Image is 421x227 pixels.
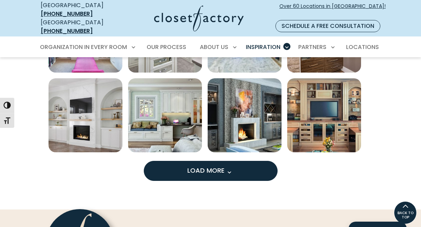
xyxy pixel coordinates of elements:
span: Load More [187,166,234,175]
span: About Us [200,43,228,51]
img: White shaker wall unit with built-in window seat and work station. [128,78,202,152]
span: Over 60 Locations in [GEOGRAPHIC_DATA]! [279,3,386,18]
a: Schedule a Free Consultation [275,20,380,32]
nav: Primary Menu [35,37,386,57]
a: Open inspiration gallery to preview enlarged image [208,78,281,152]
div: [GEOGRAPHIC_DATA] [41,18,118,35]
span: BACK TO TOP [394,211,416,219]
img: Closet Factory Logo [154,5,244,31]
a: Open inspiration gallery to preview enlarged image [49,78,122,152]
a: Open inspiration gallery to preview enlarged image [128,78,202,152]
span: Organization in Every Room [40,43,127,51]
button: Load more inspiration gallery images [144,161,278,181]
div: [GEOGRAPHIC_DATA] [41,1,118,18]
img: White base cabinets and wood floating shelving. [49,78,122,152]
a: [PHONE_NUMBER] [41,10,93,18]
a: [PHONE_NUMBER] [41,27,93,35]
span: Inspiration [246,43,280,51]
img: Hardrock Maple wall unit with pull-out desks and mirrored front doors. [287,78,361,152]
img: Wall unit and media center with integrated TV mount and wine storage in wet bar. [208,78,281,152]
span: Partners [298,43,326,51]
span: Locations [346,43,379,51]
span: Our Process [147,43,186,51]
a: Open inspiration gallery to preview enlarged image [287,78,361,152]
a: BACK TO TOP [394,201,417,224]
